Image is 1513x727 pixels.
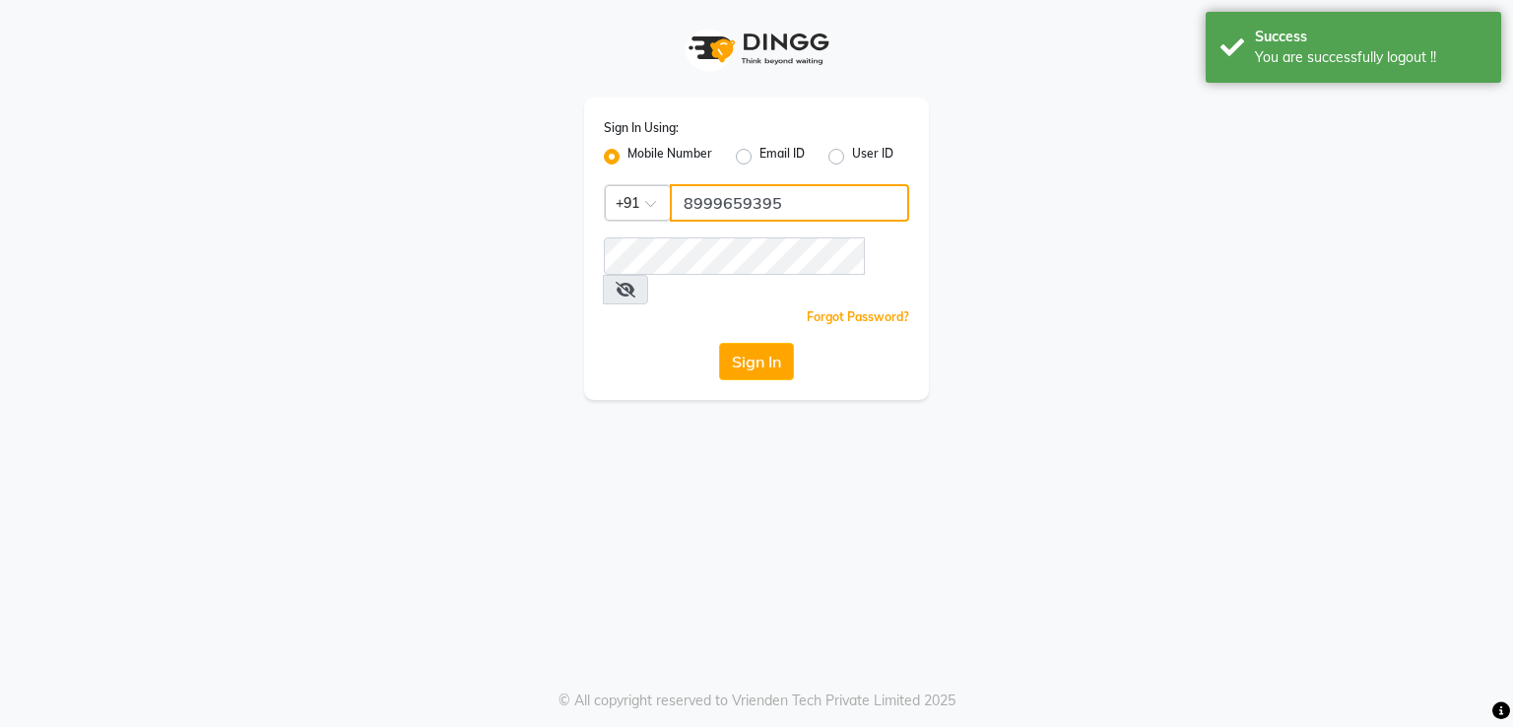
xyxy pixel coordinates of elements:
[678,20,835,78] img: logo1.svg
[852,145,893,168] label: User ID
[604,237,865,275] input: Username
[719,343,794,380] button: Sign In
[1255,27,1486,47] div: Success
[807,309,909,324] a: Forgot Password?
[759,145,805,168] label: Email ID
[670,184,909,222] input: Username
[604,119,679,137] label: Sign In Using:
[1255,47,1486,68] div: You are successfully logout !!
[627,145,712,168] label: Mobile Number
